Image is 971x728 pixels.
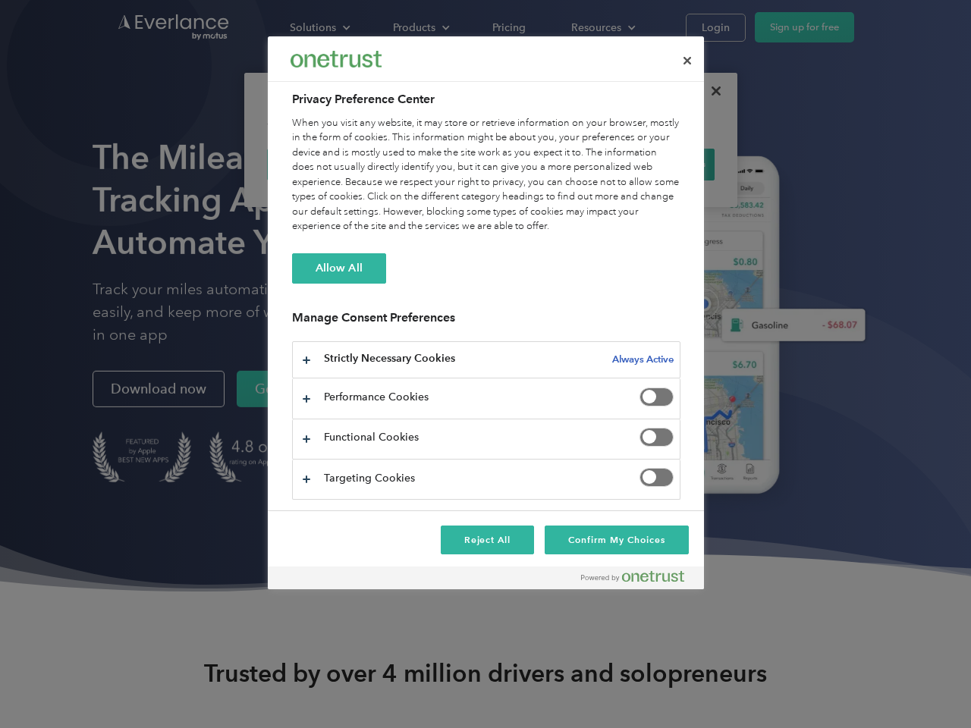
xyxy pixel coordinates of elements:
[581,570,684,582] img: Powered by OneTrust Opens in a new Tab
[292,116,680,234] div: When you visit any website, it may store or retrieve information on your browser, mostly in the f...
[292,90,680,108] h2: Privacy Preference Center
[268,36,704,589] div: Preference center
[268,36,704,589] div: Privacy Preference Center
[292,253,386,284] button: Allow All
[441,526,535,554] button: Reject All
[545,526,688,554] button: Confirm My Choices
[292,310,680,334] h3: Manage Consent Preferences
[671,44,704,77] button: Close
[581,570,696,589] a: Powered by OneTrust Opens in a new Tab
[291,51,382,67] img: Everlance
[291,44,382,74] div: Everlance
